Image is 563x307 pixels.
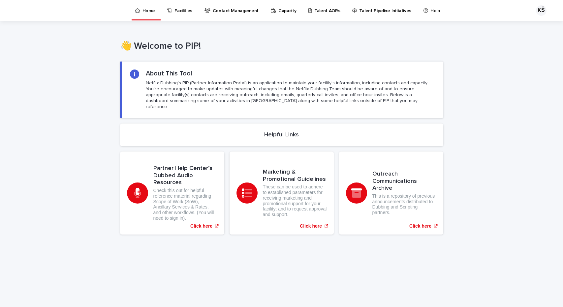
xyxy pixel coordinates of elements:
a: Click here [120,152,224,235]
p: Click here [190,223,212,229]
p: Netflix Dubbing's PIP (Partner Information Portal) is an application to maintain your facility's ... [146,80,435,110]
h2: About This Tool [146,70,192,77]
h1: 👋 Welcome to PIP! [120,41,443,52]
p: These can be used to adhere to established parameters for receiving marketing and promotional sup... [263,184,327,217]
div: KŠ [536,5,547,16]
h3: Partner Help Center’s Dubbed Audio Resources [153,165,217,186]
p: Click here [300,223,322,229]
p: Click here [409,223,431,229]
p: Check this out for helpful reference material regarding Scope of Work (SoW), Ancillary Services &... [153,188,217,221]
a: Click here [339,152,443,235]
p: This is a repository of previous announcements distributed to Dubbing and Scripting partners. [372,193,436,215]
a: Click here [230,152,334,235]
h2: Helpful Links [264,131,299,139]
h3: Outreach Communications Archive [372,171,436,192]
h3: Marketing & Promotional Guidelines [263,169,327,183]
